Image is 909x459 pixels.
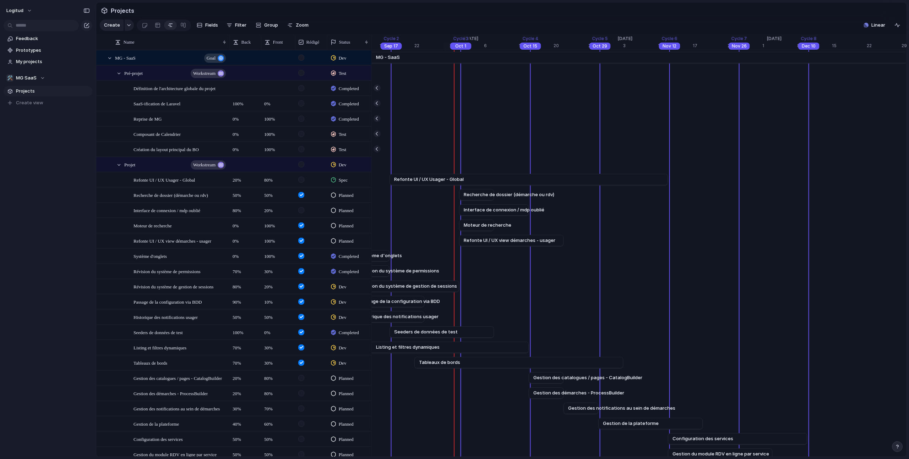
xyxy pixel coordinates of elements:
span: 30% [261,341,295,352]
a: Gestion des notifications au sein de démarches [568,403,594,414]
a: Moteur de recherche [464,220,489,231]
span: Projects [16,88,90,95]
span: Group [264,22,278,29]
span: Completed [339,100,359,107]
span: 20% [261,203,295,214]
span: Completed [339,253,359,260]
span: Create [104,22,120,29]
div: Dec 10 [798,43,820,50]
div: Nov 12 [659,43,680,50]
span: My projects [16,58,90,65]
div: Nov 26 [729,43,750,50]
span: Planned [339,405,354,413]
span: Révision du système de gestion de sessions [134,282,213,291]
span: workstream [193,68,216,78]
button: workstream [191,160,226,170]
span: 50% [230,432,261,443]
span: Historique des notifications usager [359,313,439,320]
button: Group [252,20,282,31]
span: Fields [205,22,218,29]
button: Filter [224,20,249,31]
span: Create view [16,99,43,106]
a: Prototypes [4,45,92,56]
span: goal [207,53,216,63]
span: Interface de connexion / mdp oublié [464,206,544,214]
span: 50% [261,432,295,443]
span: Completed [339,268,359,275]
span: Dev [339,283,347,291]
a: Gestion de la plateforme [603,418,698,429]
span: Refonte UI / UX view démarches - usager [134,237,211,245]
span: Completed [339,329,359,336]
div: 15 [832,43,867,49]
button: goal [204,54,226,63]
span: Tableaux de bords [134,359,167,367]
span: Planned [339,375,354,382]
div: 20 [554,43,588,49]
span: Gestion de la plateforme [603,420,659,427]
div: Cycle 7 [730,35,749,42]
div: 13 [519,43,554,49]
span: Completed [339,85,359,92]
div: 10 [658,43,693,49]
span: Planned [339,390,354,397]
span: Dev [339,314,347,321]
span: 20% [230,386,261,397]
span: 70% [261,402,295,413]
span: Completed [339,116,359,123]
span: 0% [230,127,261,138]
span: Planned [339,238,354,245]
div: 24 [728,43,762,49]
div: 27 [588,43,613,49]
span: 20% [230,371,261,382]
span: Linear [871,22,885,29]
span: Dev [339,299,347,306]
span: Refonte UI / UX Usager - Global [394,176,464,183]
span: 100% [261,234,295,245]
span: 100% [261,127,295,138]
a: Feedback [4,33,92,44]
span: 50% [261,447,295,458]
span: 80% [261,371,295,382]
a: Refonte UI / UX view démarches - usager [464,235,559,246]
span: Dev [339,344,347,352]
span: Moteur de recherche [464,222,511,229]
div: 8 [797,43,832,49]
span: Gestion du module RDV en ligne par service [134,450,217,458]
span: 100% [261,112,295,123]
span: 50% [261,310,295,321]
button: Create [100,20,124,31]
div: 15 [380,43,414,49]
a: Interface de connexion / mdp oublié [464,205,524,215]
span: 0% [261,96,295,107]
a: Gestion des catalogues / pages - CatalogBuilder [533,372,559,383]
span: Planned [339,451,354,458]
span: Gestion des notifications au sein de démarches [568,405,675,412]
span: Refonte UI / UX view démarches - usager [464,237,555,244]
div: 22 [867,43,902,49]
span: Création du layout principal du BO [134,145,199,153]
span: Passage de la configuration via BDD [134,298,202,306]
span: Composant de Calendrier [134,130,181,138]
span: Planned [339,222,354,230]
a: Historique des notifications usager [359,311,420,322]
span: Test [339,131,346,138]
span: 100% [261,142,295,153]
a: Tableaux de bords [419,357,619,368]
span: MG - SaaS [376,54,400,61]
span: 20% [230,173,261,184]
span: Configuration des services [673,435,733,442]
span: Gestion des démarches - ProcessBuilder [134,389,208,397]
button: Fields [194,20,221,31]
span: 50% [230,310,261,321]
span: Gestion des catalogues / pages - CatalogBuilder [533,374,642,381]
div: 6 [484,43,519,49]
a: Système d'onglets [359,250,385,261]
a: Refonte UI / UX Usager - Global [394,174,663,185]
a: Configuration des services [673,433,802,444]
a: Recherche de dossier (démarche ou rdv) [464,189,489,200]
span: 100% [261,249,295,260]
span: 0% [230,234,261,245]
div: 🛠️ [6,74,13,82]
span: Test [339,146,346,153]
